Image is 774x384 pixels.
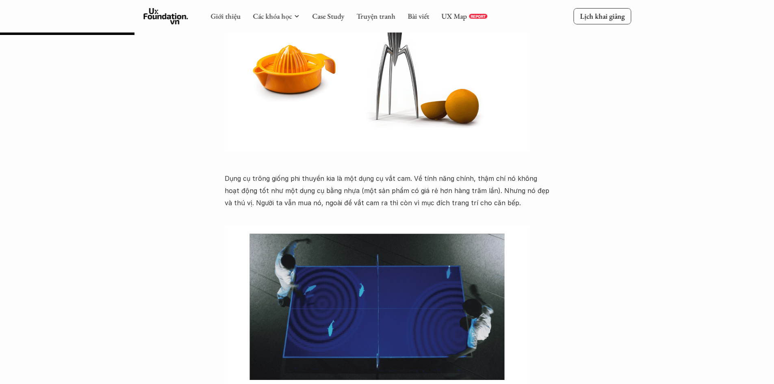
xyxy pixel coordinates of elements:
p: REPORT [470,14,486,19]
a: Bài viết [408,11,429,21]
a: Giới thiệu [210,11,241,21]
a: Case Study [312,11,344,21]
a: REPORT [469,14,487,19]
a: UX Map [441,11,467,21]
a: Truyện tranh [356,11,395,21]
a: Các khóa học [253,11,292,21]
p: Dụng cụ trông giống phi thuyền kia là một dụng cụ vắt cam. Về tính năng chính, thậm chí nó không ... [225,172,550,209]
p: Lịch khai giảng [580,11,624,21]
a: Lịch khai giảng [573,8,631,24]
